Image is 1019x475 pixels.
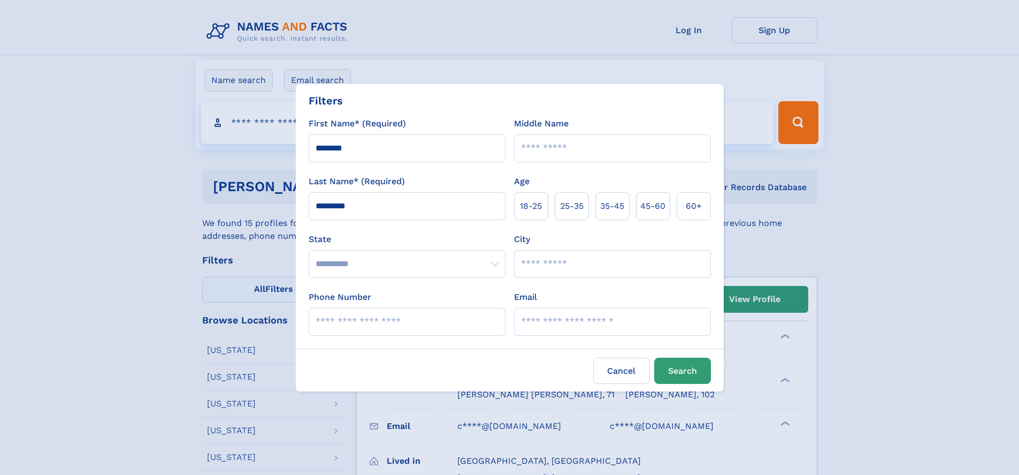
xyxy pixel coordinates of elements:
[520,200,542,213] span: 18‑25
[309,117,406,130] label: First Name* (Required)
[309,175,405,188] label: Last Name* (Required)
[686,200,702,213] span: 60+
[309,93,343,109] div: Filters
[514,291,537,304] label: Email
[593,358,650,384] label: Cancel
[560,200,584,213] span: 25‑35
[514,117,569,130] label: Middle Name
[640,200,665,213] span: 45‑60
[309,233,505,246] label: State
[309,291,371,304] label: Phone Number
[654,358,711,384] button: Search
[514,175,530,188] label: Age
[600,200,624,213] span: 35‑45
[514,233,530,246] label: City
